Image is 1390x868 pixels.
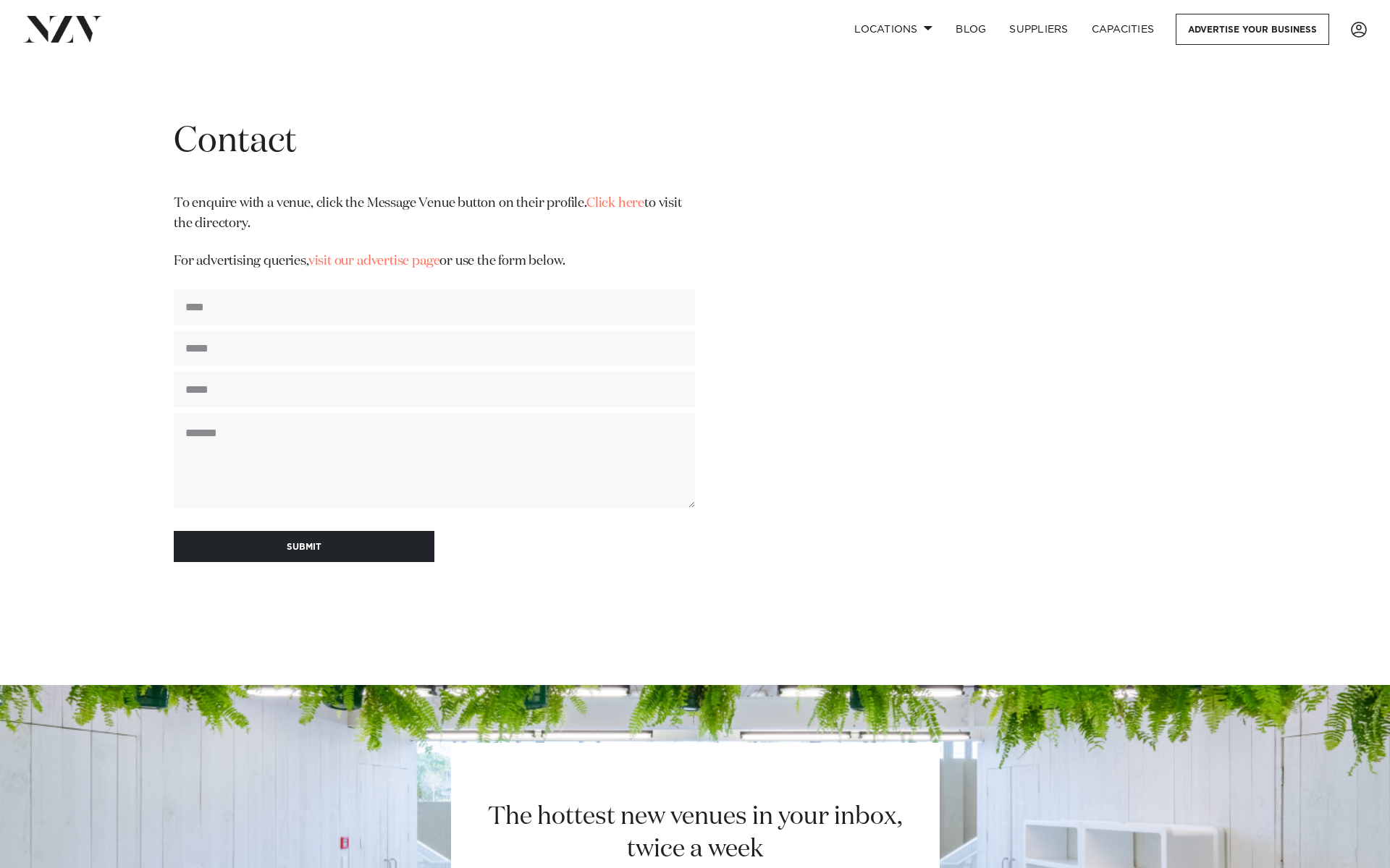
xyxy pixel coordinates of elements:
[586,197,644,210] a: Click here
[174,531,434,562] button: SUBMIT
[308,255,440,268] a: visit our advertise page
[1080,14,1166,45] a: Capacities
[998,14,1079,45] a: SUPPLIERS
[843,14,944,45] a: Locations
[174,194,695,234] p: To enquire with a venue, click the Message Venue button on their profile. to visit the directory.
[174,119,695,165] h1: Contact
[944,14,998,45] a: BLOG
[1176,14,1329,45] a: Advertise your business
[174,252,695,272] p: For advertising queries, or use the form below.
[23,16,102,42] img: nzv-logo.png
[471,801,920,866] h2: The hottest new venues in your inbox, twice a week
